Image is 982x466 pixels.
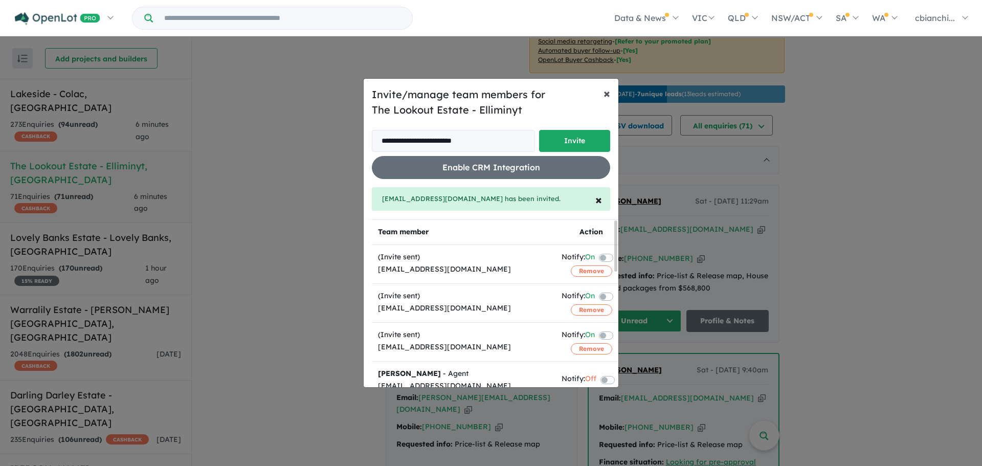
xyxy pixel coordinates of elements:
span: On [585,329,595,343]
th: Action [555,219,627,245]
span: × [595,192,602,207]
div: (Invite sent) [378,329,549,341]
button: Close [587,185,610,214]
img: Openlot PRO Logo White [15,12,100,25]
span: Off [585,373,596,387]
div: Notify: [562,251,595,265]
span: On [585,290,595,304]
span: × [604,85,610,101]
div: [EMAIL_ADDRESS][DOMAIN_NAME] has been invited. [372,187,610,211]
button: Remove [571,265,612,277]
span: On [585,251,595,265]
h5: Invite/manage team members for The Lookout Estate - Elliminyt [372,87,610,118]
div: [EMAIL_ADDRESS][DOMAIN_NAME] [378,302,549,315]
div: Notify: [562,373,596,387]
div: - Agent [378,368,549,380]
th: Team member [372,219,555,245]
span: cbianchi... [915,13,955,23]
div: [EMAIL_ADDRESS][DOMAIN_NAME] [378,341,549,353]
div: (Invite sent) [378,251,549,263]
input: Try estate name, suburb, builder or developer [155,7,410,29]
strong: [PERSON_NAME] [378,369,441,378]
div: [EMAIL_ADDRESS][DOMAIN_NAME] [378,263,549,276]
div: Notify: [562,290,595,304]
button: Enable CRM Integration [372,156,610,179]
button: Remove [571,304,612,316]
div: (Invite sent) [378,290,549,302]
div: Notify: [562,329,595,343]
div: [EMAIL_ADDRESS][DOMAIN_NAME] [378,380,549,392]
button: Remove [571,343,612,354]
button: Invite [539,130,610,152]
